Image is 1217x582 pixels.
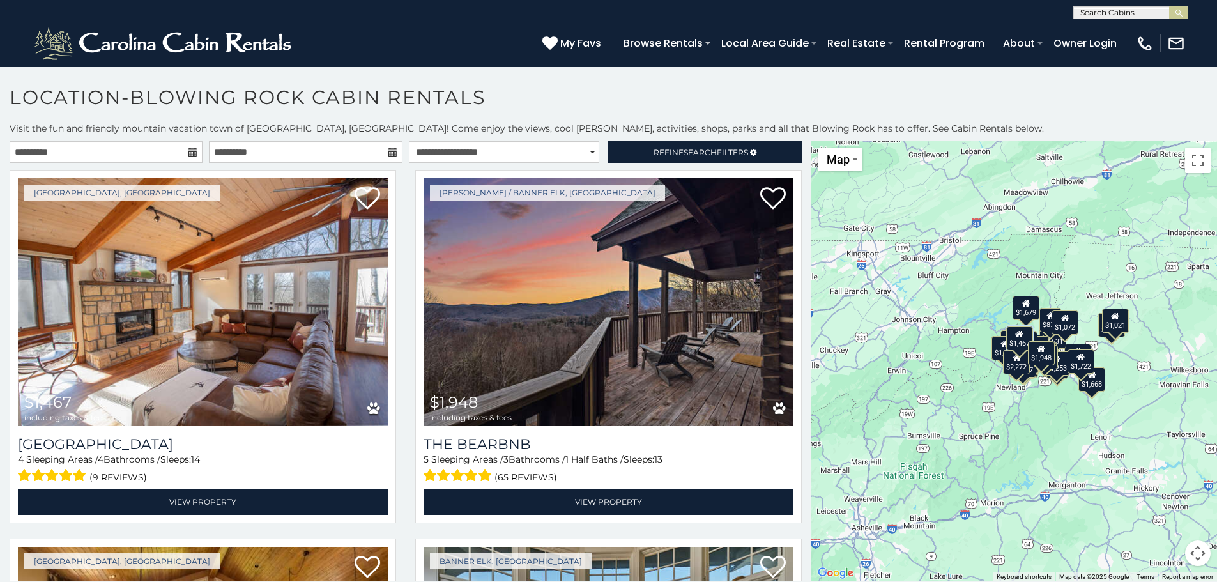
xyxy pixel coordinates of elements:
a: Add to favorites [355,186,380,213]
span: My Favs [560,35,601,51]
a: Browse Rentals [617,32,709,54]
a: View Property [18,489,388,515]
div: $1,467 [1006,325,1034,350]
div: $908 [1046,354,1068,378]
a: [GEOGRAPHIC_DATA], [GEOGRAPHIC_DATA] [24,185,220,201]
a: Terms [1137,573,1154,580]
div: $1,679 [1013,295,1039,319]
div: $893 [1027,336,1049,360]
span: 5 [424,454,429,465]
div: $1,722 [1068,349,1094,373]
div: $1,668 [1079,367,1106,391]
a: Add to favorites [760,186,786,213]
div: $1,072 [1052,310,1079,334]
div: $1,159 [1031,344,1058,369]
a: The Bearbnb $1,948 including taxes & fees [424,178,793,426]
span: 13 [654,454,662,465]
div: $1,253 [1043,351,1070,376]
div: $1,467 [1006,326,1033,350]
a: Add to favorites [355,555,380,581]
a: Local Area Guide [715,32,815,54]
img: phone-regular-white.png [1136,34,1154,52]
a: Rental Program [898,32,991,54]
a: [GEOGRAPHIC_DATA], [GEOGRAPHIC_DATA] [24,553,220,569]
span: 14 [191,454,200,465]
span: including taxes & fees [430,413,512,422]
span: Map [827,153,850,166]
a: Real Estate [821,32,892,54]
a: Report a map error [1162,573,1213,580]
img: mail-regular-white.png [1167,34,1185,52]
a: Add to favorites [760,555,786,581]
span: $1,467 [24,393,72,411]
a: My Favs [542,35,604,52]
a: Open this area in Google Maps (opens a new window) [815,565,857,581]
button: Change map style [818,148,862,171]
img: White-1-2.png [32,24,297,63]
span: 1 Half Baths / [565,454,624,465]
span: 4 [18,454,24,465]
div: Sleeping Areas / Bathrooms / Sleeps: [424,453,793,486]
a: RefineSearchFilters [608,141,801,163]
span: (65 reviews) [494,469,557,486]
img: The Bearbnb [424,178,793,426]
div: $1,948 [1028,341,1055,365]
div: $1,344 [991,336,1018,360]
span: Map data ©2025 Google [1059,573,1129,580]
a: About [997,32,1041,54]
span: $1,948 [430,393,478,411]
span: Search [684,148,717,157]
button: Keyboard shortcuts [997,572,1052,581]
span: 4 [98,454,103,465]
div: $830 [1039,308,1061,332]
img: Google [815,565,857,581]
div: $1,312 [1064,343,1091,367]
a: View Property [424,489,793,515]
button: Map camera controls [1185,540,1211,566]
div: $2,272 [1004,349,1030,374]
span: (9 reviews) [89,469,147,486]
span: 3 [503,454,509,465]
a: Banner Elk, [GEOGRAPHIC_DATA] [430,553,592,569]
img: Blue Eagle Lodge [18,178,388,426]
a: [GEOGRAPHIC_DATA] [18,436,388,453]
span: Refine Filters [654,148,748,157]
button: Toggle fullscreen view [1185,148,1211,173]
span: including taxes & fees [24,413,106,422]
h3: Blue Eagle Lodge [18,436,388,453]
a: Blue Eagle Lodge $1,467 including taxes & fees [18,178,388,426]
a: The Bearbnb [424,436,793,453]
a: Owner Login [1047,32,1123,54]
div: Sleeping Areas / Bathrooms / Sleeps: [18,453,388,486]
div: $1,791 [1098,313,1125,337]
div: $2,631 [1039,324,1066,348]
div: $1,021 [1102,309,1129,333]
div: $1,627 [1009,353,1036,377]
a: [PERSON_NAME] / Banner Elk, [GEOGRAPHIC_DATA] [430,185,665,201]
